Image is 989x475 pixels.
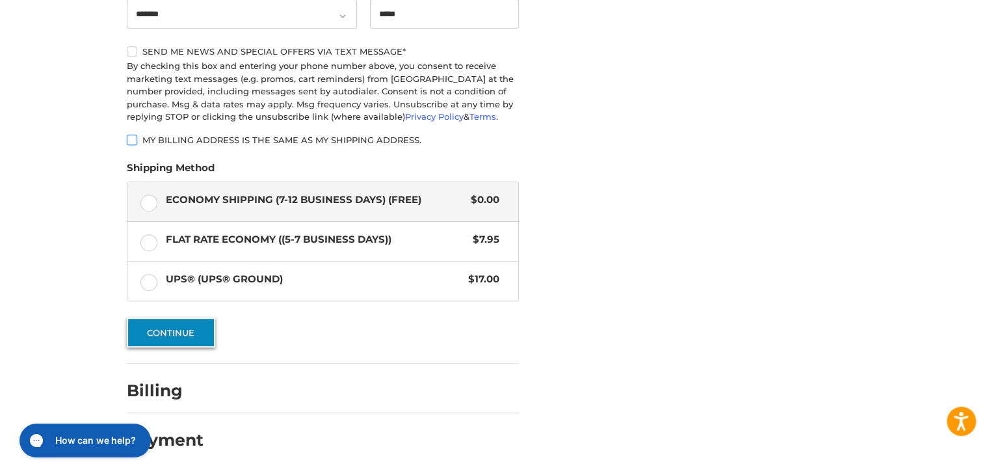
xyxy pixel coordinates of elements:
[882,440,989,475] iframe: Google Customer Reviews
[127,161,215,182] legend: Shipping Method
[127,46,519,57] label: Send me news and special offers via text message*
[166,193,465,208] span: Economy Shipping (7-12 Business Days) (Free)
[127,318,215,347] button: Continue
[469,111,496,122] a: Terms
[127,135,519,145] label: My billing address is the same as my shipping address.
[464,193,499,208] span: $0.00
[13,419,157,462] iframe: Gorgias live chat messenger
[166,232,467,247] span: Flat Rate Economy ((5-7 Business Days))
[127,381,203,401] h2: Billing
[127,60,519,124] div: By checking this box and entering your phone number above, you consent to receive marketing text ...
[462,272,499,287] span: $17.00
[405,111,464,122] a: Privacy Policy
[466,232,499,247] span: $7.95
[127,430,204,450] h2: Payment
[166,272,462,287] span: UPS® (UPS® Ground)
